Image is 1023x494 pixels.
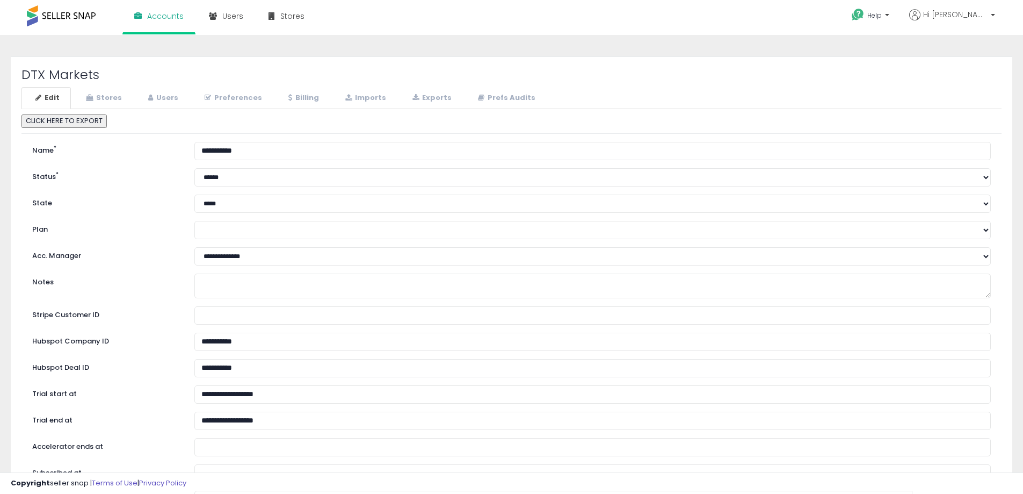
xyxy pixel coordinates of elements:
span: Accounts [147,11,184,22]
a: Exports [398,87,463,109]
a: Edit [21,87,71,109]
label: Acc. Manager [24,247,186,261]
label: Hubspot Deal ID [24,359,186,373]
button: CLICK HERE TO EXPORT [21,114,107,128]
label: Name [24,142,186,156]
a: Users [134,87,190,109]
a: Preferences [191,87,273,109]
label: Status [24,168,186,182]
h2: DTX Markets [21,68,1002,82]
a: Billing [274,87,330,109]
label: Plan [24,221,186,235]
span: Stores [280,11,304,22]
a: Prefs Audits [464,87,547,109]
label: State [24,195,186,209]
span: Users [222,11,243,22]
a: Terms of Use [92,478,137,488]
a: Stores [72,87,133,109]
label: Hubspot Company ID [24,333,186,347]
a: Hi [PERSON_NAME] [909,9,995,33]
div: seller snap | | [11,478,186,489]
label: Stripe Customer ID [24,306,186,320]
a: Imports [331,87,397,109]
a: Privacy Policy [139,478,186,488]
span: Hi [PERSON_NAME] [923,9,988,20]
span: Help [867,11,882,20]
label: Subscribed at [24,464,186,478]
strong: Copyright [11,478,50,488]
label: Trial end at [24,412,186,426]
label: Notes [24,274,186,288]
i: Get Help [851,8,865,22]
label: Trial start at [24,385,186,399]
label: Accelerator ends at [24,438,186,452]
